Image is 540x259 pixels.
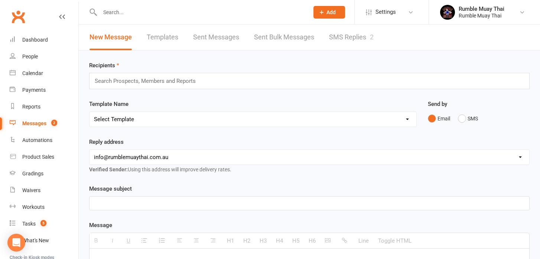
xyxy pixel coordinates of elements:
label: Template Name [89,100,129,109]
label: Send by [428,100,447,109]
span: 5 [40,220,46,226]
span: 2 [51,120,57,126]
a: Product Sales [10,149,78,165]
div: Tasks [22,221,36,227]
div: Waivers [22,187,40,193]
a: Payments [10,82,78,98]
div: Workouts [22,204,45,210]
label: Recipients [89,61,119,70]
span: Settings [375,4,396,20]
div: Automations [22,137,52,143]
a: Dashboard [10,32,78,48]
a: People [10,48,78,65]
div: Gradings [22,171,43,177]
a: Clubworx [9,7,27,26]
button: Add [313,6,345,19]
a: Waivers [10,182,78,199]
a: New Message [90,25,132,50]
img: thumb_image1688088946.png [440,5,455,20]
strong: Verified Sender: [89,166,128,172]
div: 2 [370,33,374,41]
a: Gradings [10,165,78,182]
a: Templates [147,25,178,50]
div: Open Intercom Messenger [7,234,25,252]
div: Product Sales [22,154,54,160]
input: Search... [98,7,304,17]
label: Message subject [89,184,132,193]
input: Search Prospects, Members and Reports [94,76,203,86]
div: Reports [22,104,40,110]
button: SMS [458,111,478,126]
div: People [22,54,38,59]
a: Workouts [10,199,78,216]
a: SMS Replies2 [329,25,374,50]
label: Message [89,221,112,230]
a: Calendar [10,65,78,82]
a: Messages 2 [10,115,78,132]
div: Messages [22,120,46,126]
div: Rumble Muay Thai [459,12,504,19]
a: What's New [10,232,78,249]
div: Rumble Muay Thai [459,6,504,12]
a: Sent Bulk Messages [254,25,314,50]
a: Tasks 5 [10,216,78,232]
button: Email [428,111,450,126]
div: Dashboard [22,37,48,43]
div: Calendar [22,70,43,76]
a: Sent Messages [193,25,239,50]
label: Reply address [89,137,124,146]
a: Reports [10,98,78,115]
span: Using this address will improve delivery rates. [89,166,231,172]
span: Add [326,9,336,15]
a: Automations [10,132,78,149]
div: What's New [22,237,49,243]
div: Payments [22,87,46,93]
